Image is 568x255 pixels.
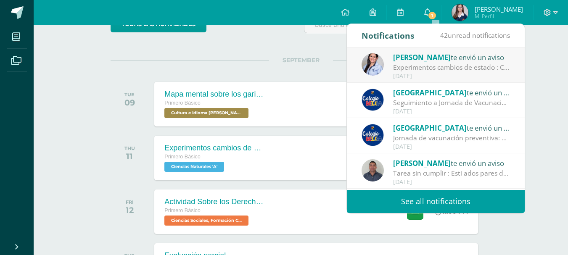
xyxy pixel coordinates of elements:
div: [DATE] [393,73,510,80]
span: Mi Perfil [475,13,523,20]
a: See all notifications [347,190,525,213]
div: [DATE] [393,108,510,115]
div: 11 [124,151,135,161]
div: [DATE] [393,143,510,150]
div: Notifications [362,24,415,47]
div: 12 [126,205,134,215]
span: [PERSON_NAME] [475,5,523,13]
span: [PERSON_NAME] [393,158,451,168]
div: 09 [124,97,135,108]
div: Experimentos cambios de estado de la materia [164,144,265,152]
span: unread notifications [440,31,510,40]
div: Tarea sin cumplir : Esti ados pares de familia reciban un cordial saludo, les saluda José Siana D... [393,168,510,178]
span: 42 [440,31,448,40]
div: [DATE] [393,179,510,186]
span: Primero Básico [164,154,200,160]
span: [GEOGRAPHIC_DATA] [393,123,467,133]
img: 919ad801bb7643f6f997765cf4083301.png [362,124,384,146]
div: TUE [124,92,135,97]
img: aa878318b5e0e33103c298c3b86d4ee8.png [362,53,384,76]
div: te envió un aviso [393,158,510,168]
span: Primero Básico [164,208,200,213]
img: 0646c603305e492e036751be5baa2b77.png [452,4,468,21]
div: FRI [126,199,134,205]
span: Ciencias Naturales 'A' [164,162,224,172]
span: Ciencias Sociales, Formación Ciudadana e Interculturalidad 'A' [164,216,248,226]
span: Cultura e Idioma Maya Garífuna o Xinca 'A' [164,108,248,118]
div: Experimentos cambios de estado : Chicas! No olviden realizar los experimentos de los cambios de e... [393,63,510,72]
span: SEPTEMBER [269,56,333,64]
div: te envió un aviso [393,122,510,133]
div: te envió un aviso [393,87,510,98]
span: [PERSON_NAME] [393,53,451,62]
img: c930f3f73c3d00a5c92100a53b7a1b5a.png [362,159,384,181]
div: Actividad Sobre los Derechos Humanos [164,197,265,206]
div: te envió un aviso [393,52,510,63]
img: 919ad801bb7643f6f997765cf4083301.png [362,89,384,111]
span: Primero Básico [164,100,200,106]
div: THU [124,145,135,151]
div: Mapa mental sobre los garifunas [164,90,265,99]
div: Jornada de vacunación preventiva: Estimados Padres y Estimadas Madres de Familia: Deseándoles un ... [393,133,510,143]
span: 1 [428,11,437,20]
span: [GEOGRAPHIC_DATA] [393,88,467,97]
div: Seguimiento a Jornada de Vacunación: Reciban un cordial saludo. Gracias al buen desarrollo y a la... [393,98,510,108]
